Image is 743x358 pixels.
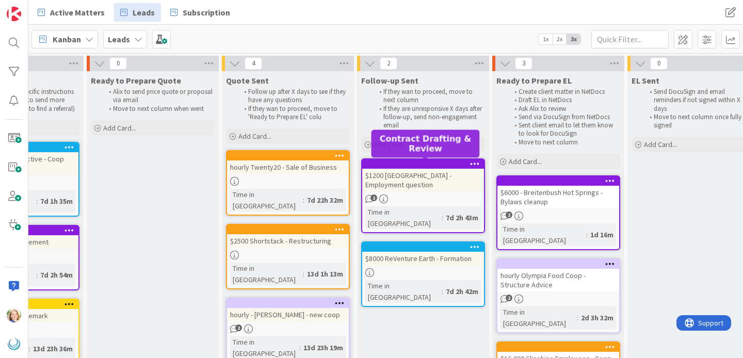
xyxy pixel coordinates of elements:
b: Leads [108,34,130,44]
div: 13d 1h 13m [304,268,346,280]
span: Active Matters [50,6,105,19]
div: 1d 16m [588,229,616,240]
span: 2 [506,211,512,218]
span: Leads [133,6,155,19]
span: : [299,342,301,353]
span: Add Card... [103,123,136,133]
span: EL Sent [632,75,659,86]
img: Visit kanbanzone.com [7,7,21,21]
span: Follow-up Sent [361,75,418,86]
span: : [442,212,443,223]
li: Move to next column when went [103,105,213,113]
div: $2500 Shortstack - Restructuring [227,234,349,248]
div: hourly Twenty20 - Sale of Business [227,151,349,174]
span: 4 [245,57,262,70]
li: Follow up after X days to see if they have any questions [238,88,348,105]
span: 2x [553,34,567,44]
span: : [577,312,578,323]
img: AD [7,308,21,322]
li: Ask Alix to review [509,105,619,113]
li: Alix to send price quote or proposal via email [103,88,213,105]
a: Active Matters [31,3,111,22]
div: hourly Olympia Food Coop - Structure Advice [497,269,619,291]
span: : [303,268,304,280]
li: Send via DocuSign from NetDocs [509,113,619,121]
h5: Contract Drafting & Review [376,134,476,153]
div: Time in [GEOGRAPHIC_DATA] [365,280,442,303]
li: Sent client email to let them know to look for DocuSign [509,121,619,138]
span: 2 [380,57,397,70]
span: Add Card... [644,140,677,149]
div: Time in [GEOGRAPHIC_DATA] [500,306,577,329]
li: If they wan to proceed, move to next column [374,88,483,105]
li: Create client matter in NetDocs [509,88,619,96]
div: $8000 ReVenture Earth - Formation [362,252,484,265]
span: Add Card... [238,132,271,141]
div: hourly Twenty20 - Sale of Business [227,160,349,174]
span: 3 [515,57,532,70]
span: 1 [370,194,377,201]
div: Time in [GEOGRAPHIC_DATA] [230,189,303,211]
div: hourly - [PERSON_NAME] - new coop [227,299,349,321]
div: $2500 Shortstack - Restructuring [227,225,349,248]
a: Leads [114,3,161,22]
div: 7d 2h 43m [443,212,481,223]
div: Time in [GEOGRAPHIC_DATA] [365,206,442,229]
a: Subscription [164,3,236,22]
img: avatar [7,337,21,351]
div: Time in [GEOGRAPHIC_DATA] [500,223,586,246]
span: : [586,229,588,240]
span: : [303,194,304,206]
span: Kanban [53,33,81,45]
li: If they are unresponsive X days after follow-up, send non-engagement email [374,105,483,130]
span: 0 [109,57,127,70]
div: 7d 22h 32m [304,194,346,206]
div: 13d 23h 19m [301,342,346,353]
div: $1200 [GEOGRAPHIC_DATA] - Employment question [362,169,484,191]
span: Ready to Prepare EL [496,75,572,86]
span: 0 [650,57,668,70]
span: : [442,286,443,297]
span: 1x [539,34,553,44]
div: $8000 ReVenture Earth - Formation [362,242,484,265]
div: $6000 - Breitenbush Hot Springs - Bylaws cleanup [497,186,619,208]
span: Ready to Prepare Quote [91,75,181,86]
div: Time in [GEOGRAPHIC_DATA] [230,263,303,285]
span: Add Card... [509,157,542,166]
span: Subscription [183,6,230,19]
input: Quick Filter... [591,30,669,48]
div: 2d 3h 32m [578,312,616,323]
span: 2 [235,324,242,331]
span: : [36,269,38,281]
span: Support [22,2,47,14]
span: : [29,343,30,354]
span: : [36,196,38,207]
div: 13d 23h 36m [30,343,75,354]
div: hourly Olympia Food Coop - Structure Advice [497,259,619,291]
li: Draft EL in NetDocs [509,96,619,104]
div: $1200 [GEOGRAPHIC_DATA] - Employment question [362,159,484,191]
div: 7d 2h 54m [38,269,75,281]
li: Move to next column [509,138,619,147]
span: 3x [567,34,580,44]
div: 7d 2h 42m [443,286,481,297]
li: If they wan to proceed, move to 'Ready to Prepare EL' colu [238,105,348,122]
span: Quote Sent [226,75,269,86]
div: 7d 1h 35m [38,196,75,207]
div: hourly - [PERSON_NAME] - new coop [227,308,349,321]
div: $6000 - Breitenbush Hot Springs - Bylaws cleanup [497,176,619,208]
span: 2 [506,295,512,301]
